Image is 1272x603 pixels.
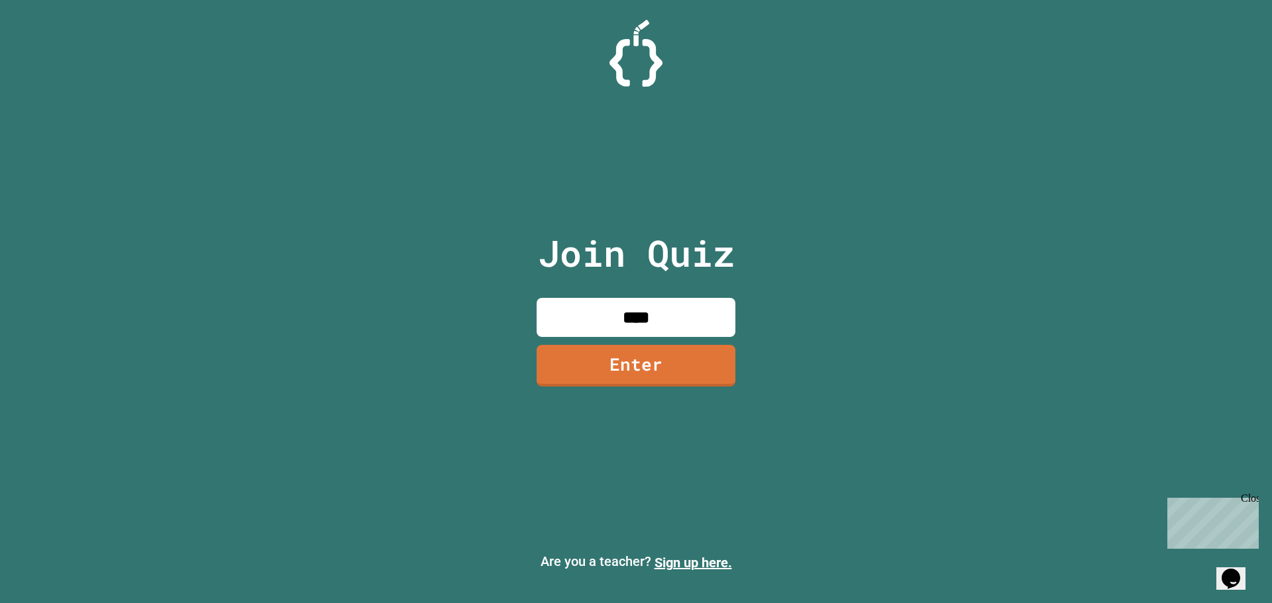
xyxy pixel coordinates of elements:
iframe: chat widget [1162,492,1259,549]
a: Sign up here. [655,555,732,571]
a: Enter [537,345,735,387]
iframe: chat widget [1216,550,1259,590]
img: Logo.svg [609,20,662,87]
p: Join Quiz [538,226,735,281]
div: Chat with us now!Close [5,5,91,84]
p: Are you a teacher? [11,551,1261,573]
